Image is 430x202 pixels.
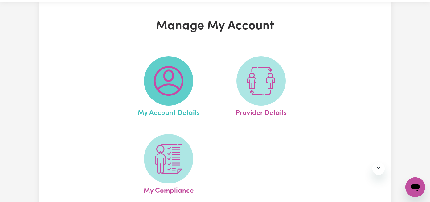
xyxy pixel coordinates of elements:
[4,4,37,9] span: Need any help?
[405,177,425,197] iframe: Button to launch messaging window
[102,19,329,34] h1: Manage My Account
[144,183,194,196] span: My Compliance
[124,56,213,119] a: My Account Details
[124,134,213,196] a: My Compliance
[235,106,287,119] span: Provider Details
[217,56,305,119] a: Provider Details
[372,162,385,175] iframe: Close message
[138,106,200,119] span: My Account Details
